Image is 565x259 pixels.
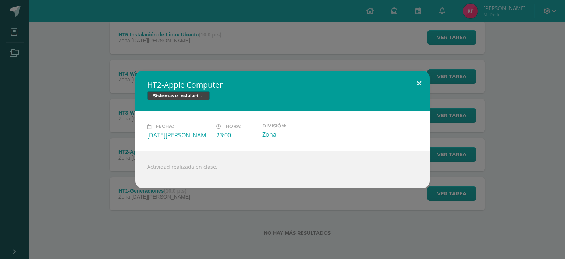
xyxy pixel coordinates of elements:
[262,130,326,139] div: Zona
[135,151,430,188] div: Actividad realizada en clase.
[156,124,174,129] span: Fecha:
[147,91,210,100] span: Sistemas e Instalación de Software
[409,71,430,96] button: Close (Esc)
[147,131,210,139] div: [DATE][PERSON_NAME]
[216,131,256,139] div: 23:00
[262,123,326,129] label: División:
[225,124,241,129] span: Hora:
[147,80,418,90] h2: HT2-Apple Computer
